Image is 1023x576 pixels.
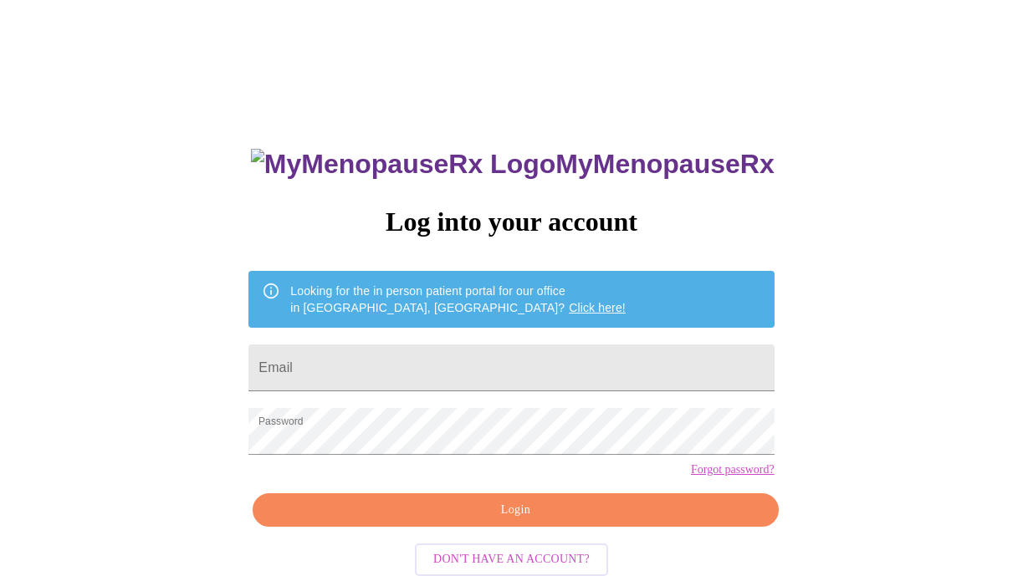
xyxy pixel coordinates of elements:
a: Click here! [569,301,626,314]
span: Login [272,500,759,521]
a: Forgot password? [691,463,775,477]
h3: Log into your account [248,206,774,237]
div: Looking for the in person patient portal for our office in [GEOGRAPHIC_DATA], [GEOGRAPHIC_DATA]? [290,276,626,323]
span: Don't have an account? [433,549,590,570]
h3: MyMenopauseRx [251,149,775,180]
a: Don't have an account? [411,551,612,565]
img: MyMenopauseRx Logo [251,149,555,180]
button: Don't have an account? [415,543,608,576]
button: Login [253,493,778,528]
